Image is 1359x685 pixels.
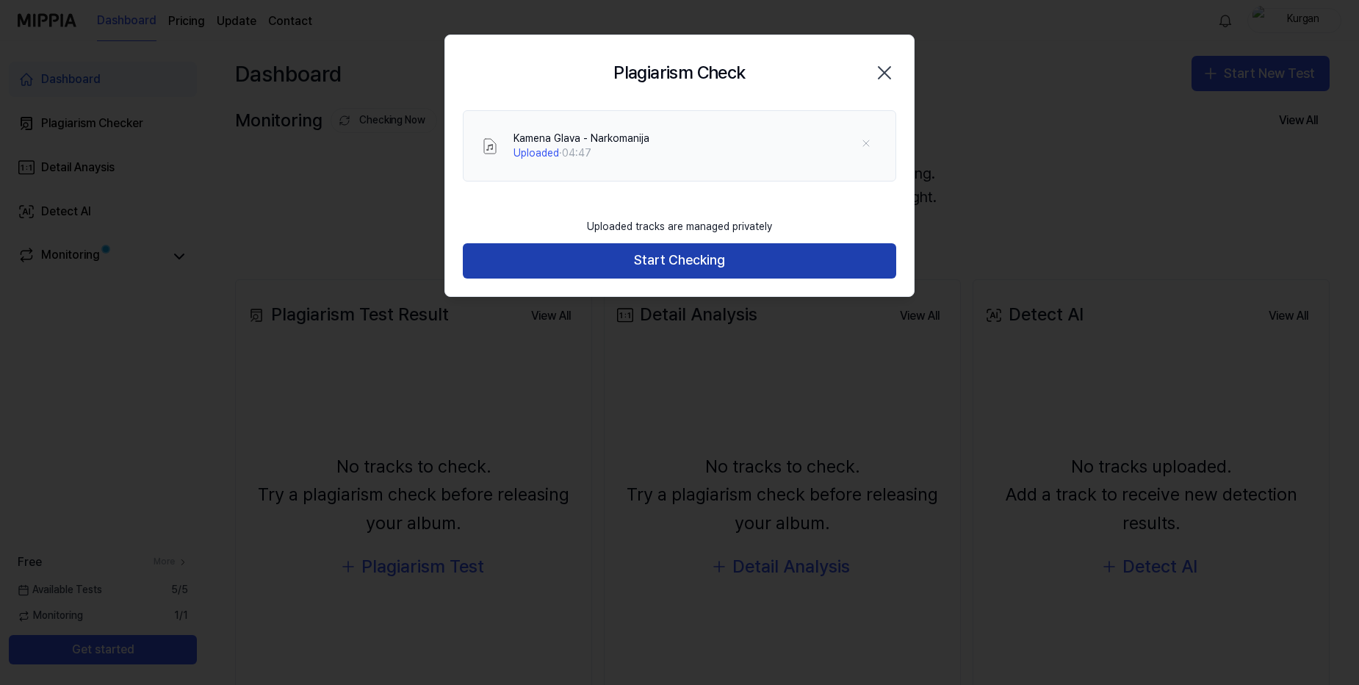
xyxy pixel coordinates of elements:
span: Uploaded [513,147,559,159]
img: File Select [481,137,499,155]
div: · 04:47 [513,146,649,161]
h2: Plagiarism Check [613,59,745,87]
div: Kamena Glava - Narkomanija [513,132,649,146]
div: Uploaded tracks are managed privately [578,211,781,243]
button: Start Checking [463,243,896,279]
